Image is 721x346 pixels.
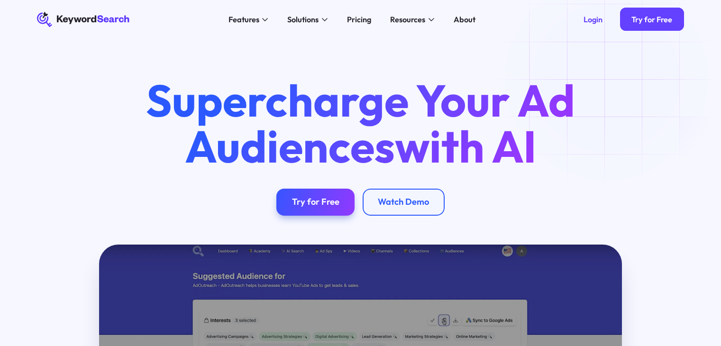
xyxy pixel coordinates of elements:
div: Pricing [347,14,371,26]
div: About [454,14,475,26]
div: Try for Free [292,197,339,208]
a: Try for Free [620,8,684,31]
div: Features [228,14,259,26]
span: with AI [395,118,537,174]
div: Resources [390,14,425,26]
div: Solutions [287,14,319,26]
div: Watch Demo [378,197,429,208]
div: Try for Free [631,15,672,24]
div: Login [584,15,602,24]
a: About [447,12,481,27]
a: Try for Free [276,189,355,216]
a: Login [572,8,614,31]
a: Pricing [341,12,377,27]
h1: Supercharge Your Ad Audiences [128,77,593,169]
